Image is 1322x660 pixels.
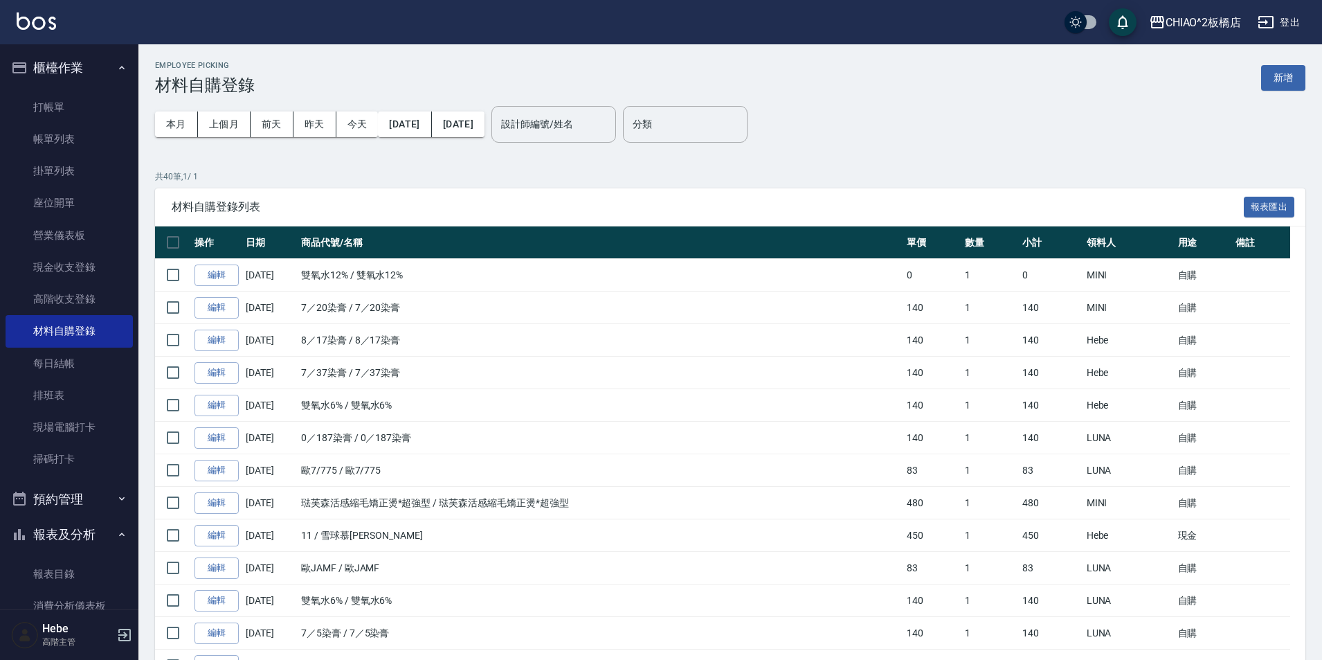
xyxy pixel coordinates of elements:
td: [DATE] [242,324,298,357]
button: 今天 [336,112,379,137]
td: 140 [1019,357,1083,389]
td: LUNA [1083,585,1175,617]
a: 新增 [1261,71,1305,84]
a: 現場電腦打卡 [6,411,133,443]
a: 編輯 [194,492,239,514]
th: 用途 [1175,226,1233,259]
td: 1 [961,617,1020,650]
h3: 材料自購登錄 [155,75,255,95]
h2: Employee Picking [155,61,255,70]
td: 1 [961,552,1020,585]
a: 編輯 [194,395,239,416]
a: 報表目錄 [6,558,133,590]
a: 編輯 [194,590,239,612]
td: 雙氧水12% / 雙氧水12% [298,259,903,292]
td: 自購 [1175,259,1233,292]
button: 登出 [1252,10,1305,35]
td: 0 [1019,259,1083,292]
button: 本月 [155,112,198,137]
td: LUNA [1083,422,1175,454]
td: 140 [903,292,961,324]
td: 自購 [1175,324,1233,357]
td: 140 [903,324,961,357]
a: 掛單列表 [6,155,133,187]
td: MINI [1083,259,1175,292]
td: 自購 [1175,454,1233,487]
td: 自購 [1175,292,1233,324]
img: Person [11,621,39,649]
td: 1 [961,389,1020,422]
td: Hebe [1083,324,1175,357]
span: 材料自購登錄列表 [172,200,1244,214]
a: 編輯 [194,265,239,286]
td: 83 [1019,454,1083,487]
a: 編輯 [194,558,239,579]
a: 編輯 [194,362,239,384]
td: 7／5染膏 / 7／5染膏 [298,617,903,650]
td: Hebe [1083,389,1175,422]
td: 7／37染膏 / 7／37染膏 [298,357,903,389]
td: 83 [903,454,961,487]
td: 8／17染膏 / 8／17染膏 [298,324,903,357]
td: 歐7/775 / 歐7/775 [298,454,903,487]
td: 140 [1019,617,1083,650]
a: 編輯 [194,427,239,449]
a: 編輯 [194,525,239,546]
button: 預約管理 [6,481,133,517]
td: 140 [903,617,961,650]
a: 報表匯出 [1244,199,1295,213]
a: 材料自購登錄 [6,315,133,347]
td: 450 [903,519,961,552]
button: 新增 [1261,65,1305,91]
td: [DATE] [242,519,298,552]
a: 高階收支登錄 [6,283,133,315]
a: 排班表 [6,380,133,411]
th: 小計 [1019,226,1083,259]
td: Hebe [1083,357,1175,389]
th: 商品代號/名稱 [298,226,903,259]
td: [DATE] [242,487,298,519]
td: [DATE] [242,454,298,487]
a: 編輯 [194,330,239,351]
td: 自購 [1175,617,1233,650]
a: 編輯 [194,460,239,481]
td: 140 [903,389,961,422]
a: 打帳單 [6,91,133,123]
td: 140 [1019,389,1083,422]
td: 雙氧水6% / 雙氧水6% [298,389,903,422]
button: 報表匯出 [1244,197,1295,218]
td: 480 [903,487,961,519]
td: [DATE] [242,259,298,292]
th: 操作 [191,226,242,259]
td: 1 [961,324,1020,357]
td: Hebe [1083,519,1175,552]
td: [DATE] [242,617,298,650]
a: 營業儀表板 [6,220,133,251]
td: [DATE] [242,422,298,454]
td: 1 [961,357,1020,389]
td: [DATE] [242,357,298,389]
p: 高階主管 [42,636,113,648]
td: 1 [961,292,1020,324]
td: 1 [961,519,1020,552]
div: CHIAO^2板橋店 [1166,14,1242,31]
td: [DATE] [242,389,298,422]
td: LUNA [1083,552,1175,585]
td: 自購 [1175,422,1233,454]
td: [DATE] [242,585,298,617]
button: 上個月 [198,112,251,137]
button: 報表及分析 [6,517,133,553]
td: 現金 [1175,519,1233,552]
td: 自購 [1175,552,1233,585]
p: 共 40 筆, 1 / 1 [155,170,1305,183]
td: 83 [1019,552,1083,585]
td: 450 [1019,519,1083,552]
td: [DATE] [242,552,298,585]
td: 0 [903,259,961,292]
th: 日期 [242,226,298,259]
button: 櫃檯作業 [6,50,133,86]
td: 自購 [1175,487,1233,519]
td: MINI [1083,292,1175,324]
td: LUNA [1083,617,1175,650]
a: 編輯 [194,623,239,644]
